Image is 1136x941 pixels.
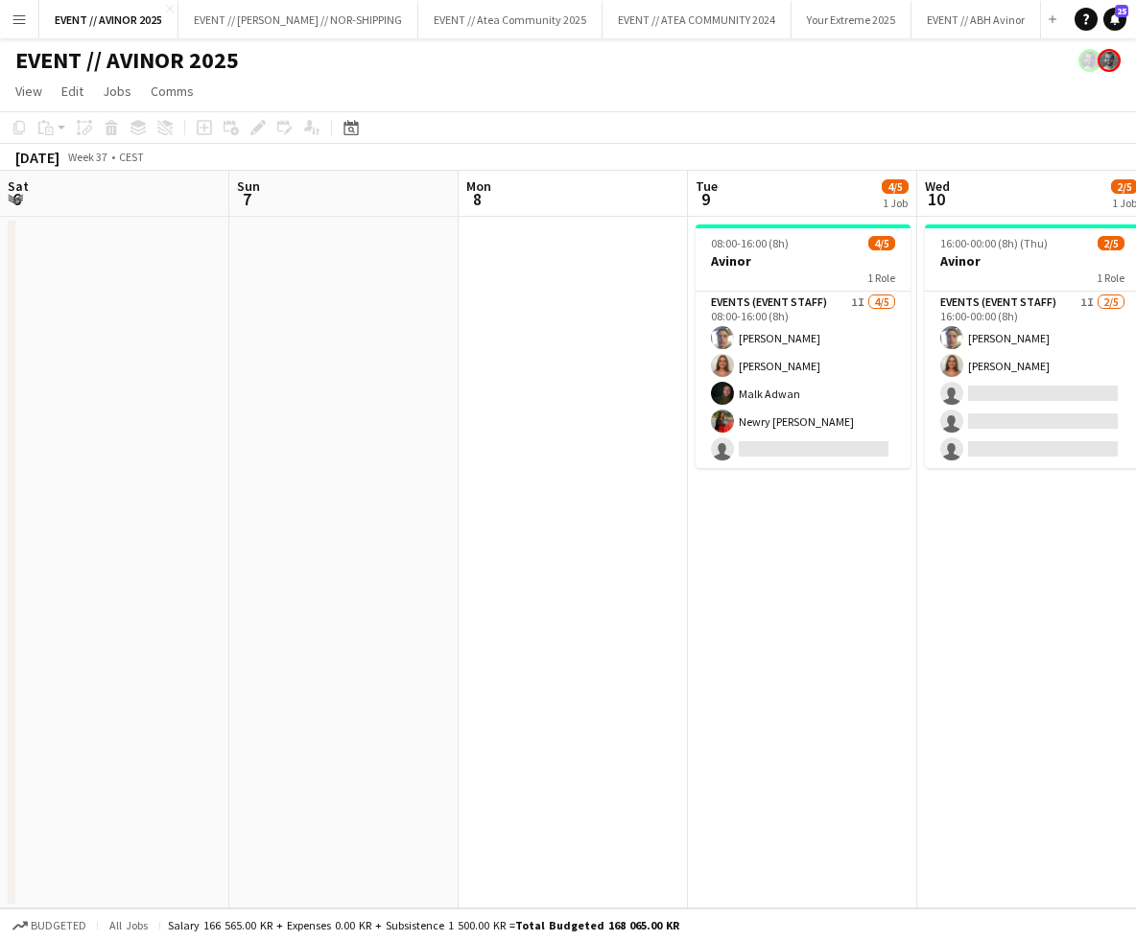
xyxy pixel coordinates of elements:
a: View [8,79,50,104]
a: Edit [54,79,91,104]
span: Sat [8,177,29,195]
a: Comms [143,79,201,104]
span: Wed [925,177,950,195]
div: CEST [119,150,144,164]
span: Budgeted [31,919,86,932]
span: Edit [61,82,83,100]
button: EVENT // ABH Avinor [911,1,1041,38]
span: Mon [466,177,491,195]
span: 25 [1115,5,1128,17]
span: View [15,82,42,100]
h1: EVENT // AVINOR 2025 [15,46,239,75]
span: Week 37 [63,150,111,164]
app-user-avatar: Tarjei Tuv [1098,49,1121,72]
app-card-role: Events (Event Staff)1I4/508:00-16:00 (8h)[PERSON_NAME][PERSON_NAME]Malk AdwanNewry [PERSON_NAME] [696,292,911,468]
span: Sun [237,177,260,195]
a: Jobs [95,79,139,104]
span: All jobs [106,918,152,932]
span: 8 [463,188,491,210]
span: 1 Role [867,271,895,285]
button: EVENT // Atea Community 2025 [418,1,603,38]
a: 25 [1103,8,1126,31]
button: Budgeted [10,915,89,936]
app-user-avatar: Tarjei Tuv [1078,49,1101,72]
div: 1 Job [883,196,908,210]
div: [DATE] [15,148,59,167]
span: 9 [693,188,718,210]
button: EVENT // AVINOR 2025 [39,1,178,38]
div: Salary 166 565.00 KR + Expenses 0.00 KR + Subsistence 1 500.00 KR = [168,918,679,932]
h3: Avinor [696,252,911,270]
span: 1 Role [1097,271,1124,285]
span: 10 [922,188,950,210]
span: 16:00-00:00 (8h) (Thu) [940,236,1048,250]
span: 7 [234,188,260,210]
span: Total Budgeted 168 065.00 KR [515,918,679,932]
span: 4/5 [868,236,895,250]
button: Your Extreme 2025 [792,1,911,38]
button: EVENT // ATEA COMMUNITY 2024 [603,1,792,38]
span: 4/5 [882,179,909,194]
span: Tue [696,177,718,195]
app-job-card: 08:00-16:00 (8h)4/5Avinor1 RoleEvents (Event Staff)1I4/508:00-16:00 (8h)[PERSON_NAME][PERSON_NAME... [696,224,911,468]
span: 2/5 [1098,236,1124,250]
span: Jobs [103,82,131,100]
span: Comms [151,82,194,100]
button: EVENT // [PERSON_NAME] // NOR-SHIPPING [178,1,418,38]
span: 08:00-16:00 (8h) [711,236,789,250]
span: 6 [5,188,29,210]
